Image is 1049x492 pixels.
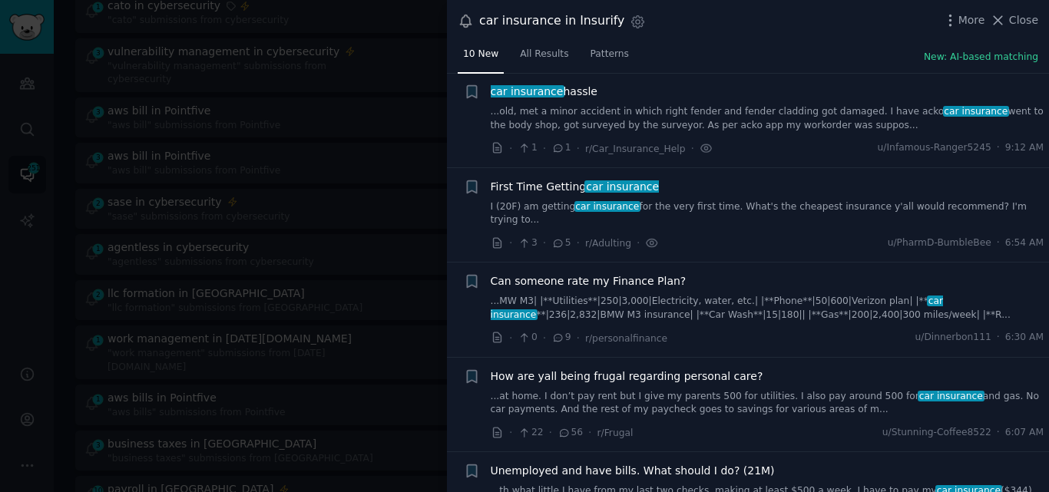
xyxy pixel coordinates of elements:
a: How are yall being frugal regarding personal care? [491,368,763,385]
a: Unemployed and have bills. What should I do? (21M) [491,463,775,479]
span: 9 [551,331,571,345]
span: · [691,140,694,157]
span: u/Dinnerbon111 [915,331,991,345]
span: · [637,235,640,251]
span: u/Stunning-Coffee8522 [882,426,991,440]
span: hassle [491,84,597,100]
span: 1 [518,141,537,155]
span: Patterns [591,48,629,61]
a: car insurancehassle [491,84,597,100]
span: u/Infamous-Ranger5245 [878,141,991,155]
span: r/personalfinance [585,333,667,344]
span: 0 [518,331,537,345]
span: Close [1009,12,1038,28]
span: First Time Getting [491,179,660,195]
span: 5 [551,236,571,250]
span: car insurance [574,201,641,212]
span: 10 New [463,48,498,61]
span: · [577,330,580,346]
span: r/Adulting [585,238,631,249]
span: car insurance [943,106,1010,117]
a: Patterns [585,42,634,74]
span: · [543,330,546,346]
span: · [543,140,546,157]
a: 10 New [458,42,504,74]
a: All Results [515,42,574,74]
button: Close [990,12,1038,28]
span: 9:12 AM [1005,141,1044,155]
span: 1 [551,141,571,155]
span: · [588,424,591,441]
a: I (20F) am gettingcar insurancefor the very first time. What's the cheapest insurance y'all would... [491,200,1044,227]
span: All Results [520,48,568,61]
span: 6:30 AM [1005,331,1044,345]
span: 56 [558,426,583,440]
span: r/Car_Insurance_Help [585,144,686,154]
a: First Time Gettingcar insurance [491,179,660,195]
span: car insurance [918,391,984,401]
span: car insurance [489,85,564,97]
span: · [997,236,1000,250]
span: · [577,235,580,251]
a: ...at home. I don’t pay rent but I give my parents 500 for utilities. I also pay around 500 forca... [491,390,1044,417]
span: · [509,140,512,157]
span: 3 [518,236,537,250]
button: New: AI-based matching [924,51,1038,64]
a: Can someone rate my Finance Plan? [491,273,687,289]
a: ...old, met a minor accident in which right fender and fender cladding got damaged. I have ackoca... [491,105,1044,132]
button: More [942,12,985,28]
span: More [958,12,985,28]
span: · [543,235,546,251]
span: · [509,235,512,251]
span: 6:54 AM [1005,236,1044,250]
span: · [509,424,512,441]
span: car insurance [491,296,944,320]
span: · [509,330,512,346]
span: 6:07 AM [1005,426,1044,440]
span: · [549,424,552,441]
span: car insurance [584,180,660,193]
span: u/PharmD-BumbleBee [888,236,991,250]
span: · [997,141,1000,155]
div: car insurance in Insurify [479,12,624,31]
span: · [997,426,1000,440]
span: r/Frugal [597,428,634,438]
a: ...MW M3| |**Utilities**|250|3,000|Electricity, water, etc.| |**Phone**|50|600|Verizon plan| |**c... [491,295,1044,322]
span: 22 [518,426,543,440]
span: · [577,140,580,157]
span: · [997,331,1000,345]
